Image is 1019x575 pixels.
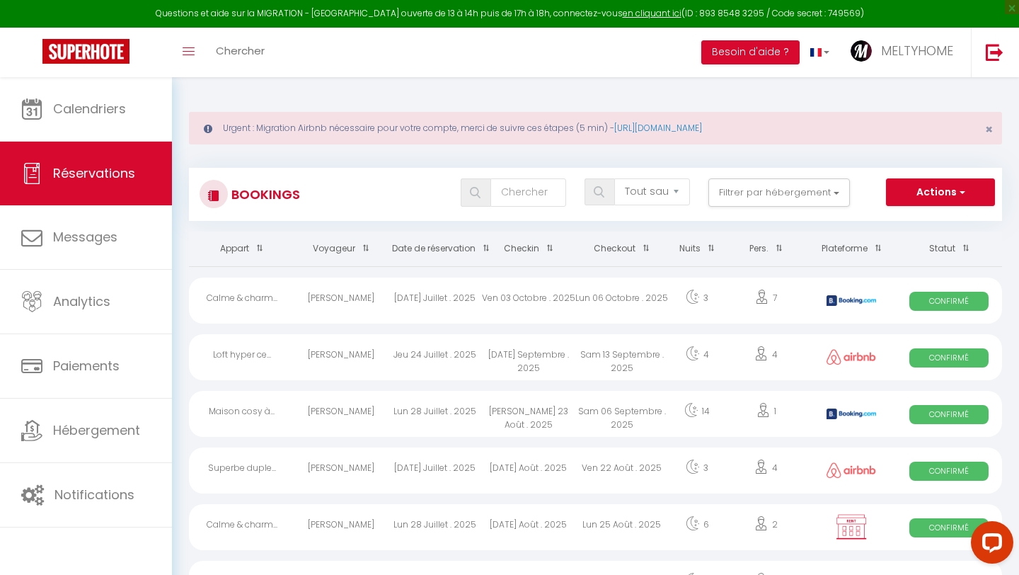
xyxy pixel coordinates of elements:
span: Analytics [53,292,110,310]
span: Notifications [54,486,134,503]
th: Sort by channel [807,232,896,266]
a: en cliquant ici [623,7,681,19]
a: Chercher [205,28,275,77]
th: Sort by people [725,232,807,266]
input: Chercher [490,178,566,207]
span: MELTYHOME [881,42,953,59]
th: Sort by checkin [482,232,575,266]
th: Sort by nights [669,232,725,266]
th: Sort by status [897,232,1002,266]
span: Calendriers [53,100,126,118]
th: Sort by rentals [189,232,294,266]
iframe: LiveChat chat widget [960,516,1019,575]
img: Super Booking [42,39,129,64]
th: Sort by booking date [388,232,482,266]
h3: Bookings [228,178,300,210]
span: × [985,120,993,138]
button: Besoin d'aide ? [701,40,800,64]
span: Hébergement [53,421,140,439]
img: logout [986,43,1003,61]
span: Réservations [53,164,135,182]
a: [URL][DOMAIN_NAME] [614,122,702,134]
span: Messages [53,228,117,246]
th: Sort by checkout [575,232,669,266]
span: Paiements [53,357,120,375]
div: Urgent : Migration Airbnb nécessaire pour votre compte, merci de suivre ces étapes (5 min) - [189,112,1002,144]
a: ... MELTYHOME [840,28,971,77]
button: Close [985,123,993,136]
span: Chercher [216,43,265,58]
th: Sort by guest [294,232,388,266]
button: Filtrer par hébergement [708,178,850,207]
img: ... [851,40,872,62]
button: Actions [886,178,995,207]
